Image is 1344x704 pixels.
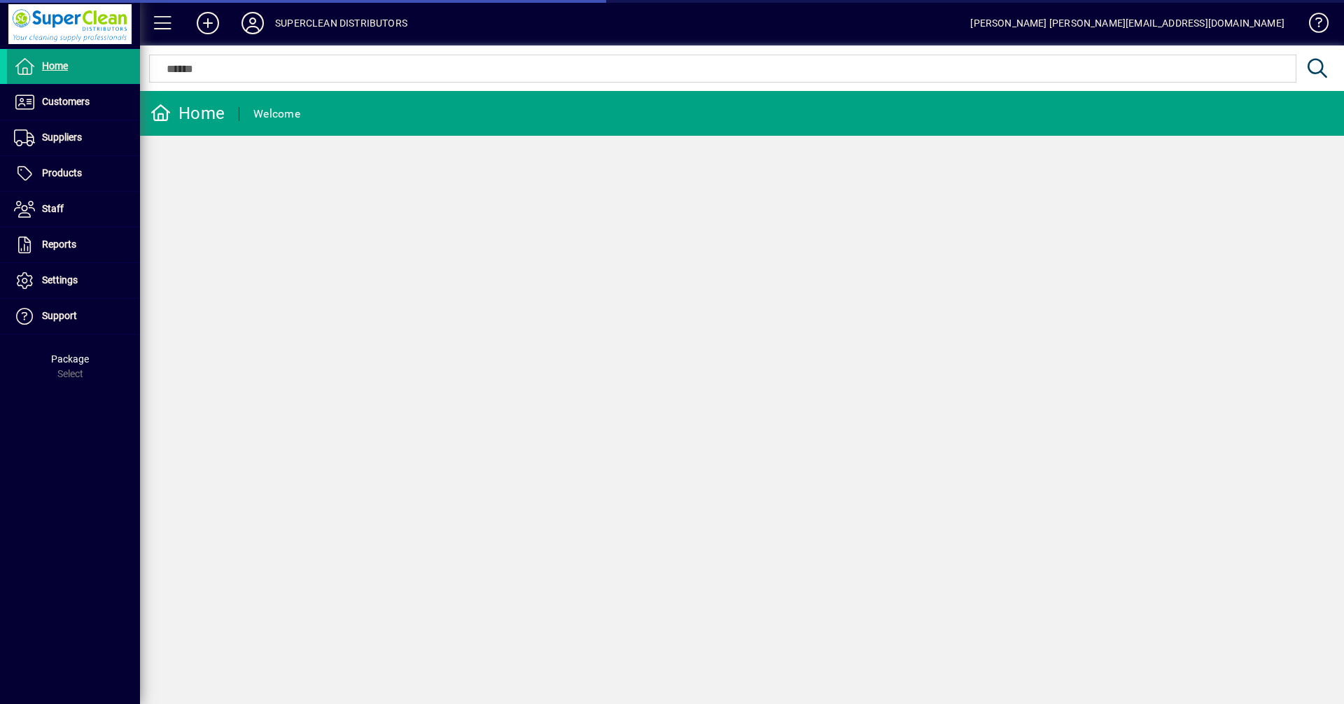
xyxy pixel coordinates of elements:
span: Package [51,353,89,365]
span: Settings [42,274,78,286]
button: Add [185,10,230,36]
span: Products [42,167,82,178]
a: Support [7,299,140,334]
a: Knowledge Base [1298,3,1326,48]
span: Reports [42,239,76,250]
span: Staff [42,203,64,214]
span: Suppliers [42,132,82,143]
button: Profile [230,10,275,36]
a: Staff [7,192,140,227]
div: Home [150,102,225,125]
div: Welcome [253,103,300,125]
div: [PERSON_NAME] [PERSON_NAME][EMAIL_ADDRESS][DOMAIN_NAME] [970,12,1284,34]
div: SUPERCLEAN DISTRIBUTORS [275,12,407,34]
span: Home [42,60,68,71]
span: Customers [42,96,90,107]
a: Reports [7,227,140,262]
a: Customers [7,85,140,120]
span: Support [42,310,77,321]
a: Suppliers [7,120,140,155]
a: Settings [7,263,140,298]
a: Products [7,156,140,191]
